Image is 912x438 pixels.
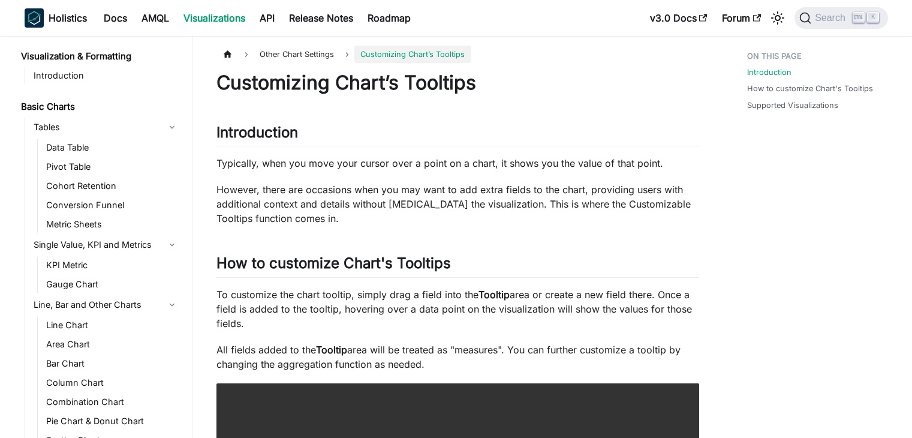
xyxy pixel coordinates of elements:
[25,8,87,28] a: HolisticsHolistics
[134,8,176,28] a: AMQL
[216,254,699,277] h2: How to customize Chart's Tooltips
[867,12,879,23] kbd: K
[25,8,44,28] img: Holistics
[768,8,787,28] button: Switch between dark and light mode (currently light mode)
[17,98,182,115] a: Basic Charts
[252,8,282,28] a: API
[43,216,182,233] a: Metric Sheets
[43,257,182,274] a: KPI Metric
[30,235,182,254] a: Single Value, KPI and Metrics
[43,374,182,391] a: Column Chart
[216,46,239,63] a: Home page
[316,344,347,356] strong: Tooltip
[43,158,182,175] a: Pivot Table
[216,287,699,331] p: To customize the chart tooltip, simply drag a field into the area or create a new field there. On...
[30,67,182,84] a: Introduction
[43,355,182,372] a: Bar Chart
[216,124,699,146] h2: Introduction
[97,8,134,28] a: Docs
[43,276,182,293] a: Gauge Chart
[43,413,182,430] a: Pie Chart & Donut Chart
[43,139,182,156] a: Data Table
[176,8,252,28] a: Visualizations
[30,118,182,137] a: Tables
[43,197,182,214] a: Conversion Funnel
[282,8,360,28] a: Release Notes
[43,394,182,410] a: Combination Chart
[715,8,768,28] a: Forum
[43,178,182,194] a: Cohort Retention
[360,8,418,28] a: Roadmap
[216,343,699,371] p: All fields added to the area will be treated as "measures". You can further customize a tooltip b...
[216,156,699,170] p: Typically, when you move your cursor over a point on a chart, it shows you the value of that point.
[747,100,838,111] a: Supported Visualizations
[478,289,510,301] strong: Tooltip
[13,36,192,438] nav: Docs sidebar
[643,8,715,28] a: v3.0 Docs
[216,182,699,226] p: However, there are occasions when you may want to add extra fields to the chart, providing users ...
[216,46,699,63] nav: Breadcrumbs
[354,46,471,63] span: Customizing Chart’s Tooltips
[17,48,182,65] a: Visualization & Formatting
[747,83,873,94] a: How to customize Chart's Tooltips
[254,46,340,63] span: Other Chart Settings
[30,295,182,314] a: Line, Bar and Other Charts
[49,11,87,25] b: Holistics
[43,336,182,353] a: Area Chart
[811,13,853,23] span: Search
[794,7,887,29] button: Search (Ctrl+K)
[216,71,699,95] h1: Customizing Chart’s Tooltips
[43,317,182,334] a: Line Chart
[747,67,791,78] a: Introduction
